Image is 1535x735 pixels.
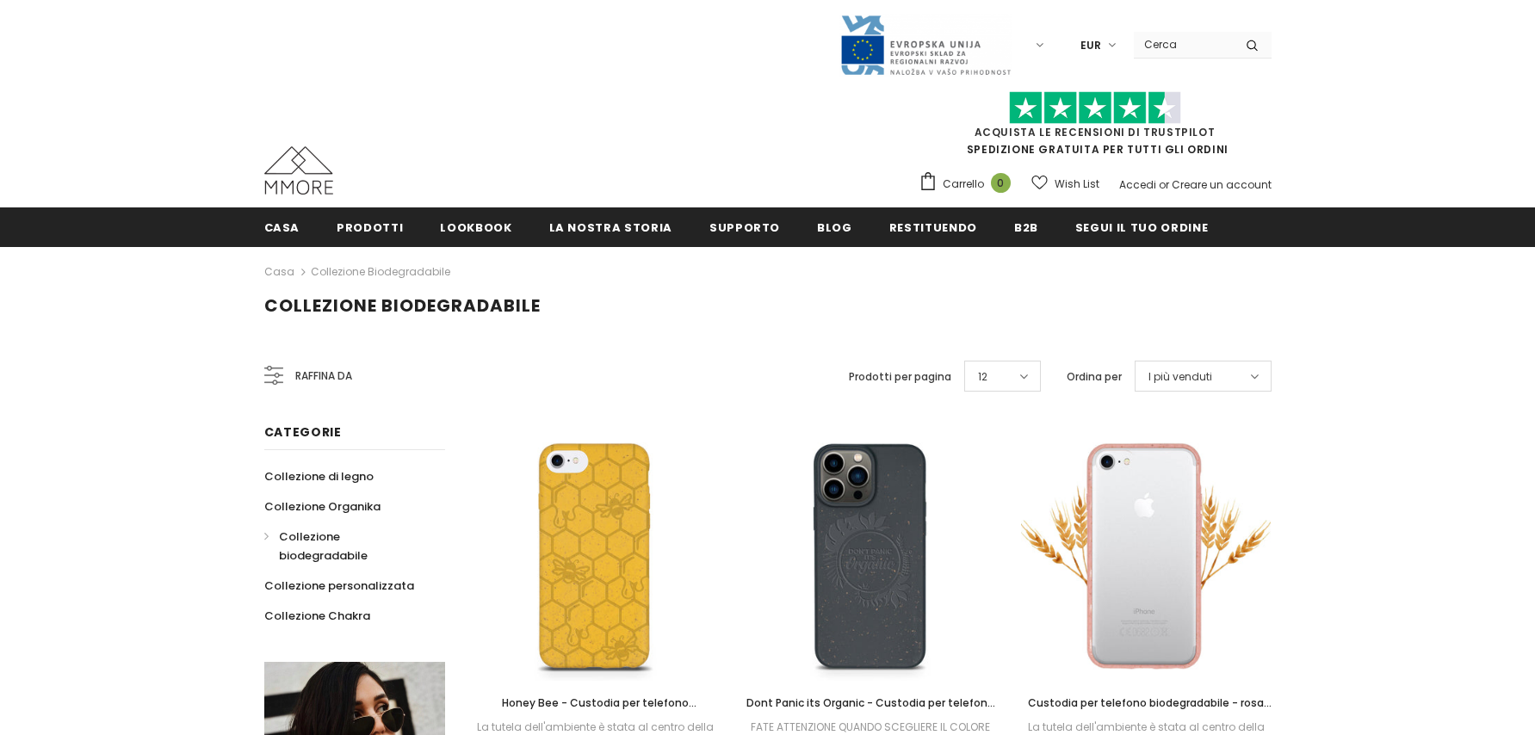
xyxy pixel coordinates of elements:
[839,14,1012,77] img: Javni Razpis
[1028,695,1272,729] span: Custodia per telefono biodegradabile - rosa trasparente
[1075,219,1208,236] span: Segui il tuo ordine
[1031,169,1099,199] a: Wish List
[1014,207,1038,246] a: B2B
[1009,91,1181,125] img: Fidati di Pilot Stars
[264,461,374,491] a: Collezione di legno
[1172,177,1272,192] a: Creare un account
[889,207,977,246] a: Restituendo
[709,207,780,246] a: supporto
[1014,219,1038,236] span: B2B
[440,219,511,236] span: Lookbook
[849,368,951,386] label: Prodotti per pagina
[471,694,721,713] a: Honey Bee - Custodia per telefono biodegradabile - Giallo, arancione e nero
[264,293,541,318] span: Collezione biodegradabile
[279,528,368,564] span: Collezione biodegradabile
[264,522,426,571] a: Collezione biodegradabile
[839,37,1012,52] a: Javni Razpis
[1055,176,1099,193] span: Wish List
[264,577,414,594] span: Collezione personalizzata
[549,207,672,246] a: La nostra storia
[264,608,370,624] span: Collezione Chakra
[991,173,1011,193] span: 0
[943,176,984,193] span: Carrello
[975,125,1216,139] a: Acquista le recensioni di TrustPilot
[1119,177,1156,192] a: Accedi
[549,219,672,236] span: La nostra storia
[337,207,403,246] a: Prodotti
[1080,37,1101,54] span: EUR
[1067,368,1122,386] label: Ordina per
[1148,368,1212,386] span: I più venduti
[264,146,333,195] img: Casi MMORE
[1134,32,1233,57] input: Search Site
[978,368,987,386] span: 12
[295,367,352,386] span: Raffina da
[264,468,374,485] span: Collezione di legno
[919,171,1019,197] a: Carrello 0
[440,207,511,246] a: Lookbook
[817,219,852,236] span: Blog
[1159,177,1169,192] span: or
[487,695,703,729] span: Honey Bee - Custodia per telefono biodegradabile - Giallo, arancione e nero
[264,601,370,631] a: Collezione Chakra
[746,695,995,729] span: Dont Panic its Organic - Custodia per telefono biodegradabile
[889,219,977,236] span: Restituendo
[311,264,450,279] a: Collezione biodegradabile
[264,219,300,236] span: Casa
[1075,207,1208,246] a: Segui il tuo ordine
[817,207,852,246] a: Blog
[264,207,300,246] a: Casa
[264,262,294,282] a: Casa
[264,571,414,601] a: Collezione personalizzata
[264,491,381,522] a: Collezione Organika
[746,694,995,713] a: Dont Panic its Organic - Custodia per telefono biodegradabile
[264,423,342,441] span: Categorie
[709,219,780,236] span: supporto
[264,498,381,515] span: Collezione Organika
[337,219,403,236] span: Prodotti
[919,99,1272,157] span: SPEDIZIONE GRATUITA PER TUTTI GLI ORDINI
[1021,694,1271,713] a: Custodia per telefono biodegradabile - rosa trasparente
